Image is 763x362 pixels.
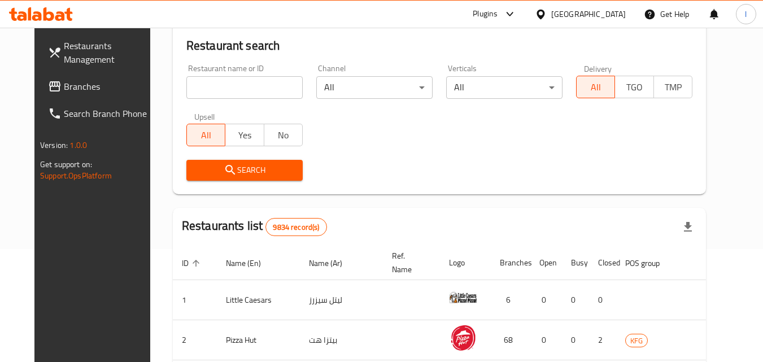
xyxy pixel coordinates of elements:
span: POS group [625,256,674,270]
a: Support.OpsPlatform [40,168,112,183]
span: Ref. Name [392,249,426,276]
span: Name (En) [226,256,276,270]
a: Branches [39,73,162,100]
span: 1.0.0 [69,138,87,152]
td: 6 [491,280,530,320]
div: All [446,76,563,99]
span: TMP [659,79,688,95]
th: Branches [491,246,530,280]
th: Logo [440,246,491,280]
span: Name (Ar) [309,256,357,270]
button: TMP [653,76,692,98]
div: All [316,76,433,99]
a: Restaurants Management [39,32,162,73]
td: 68 [491,320,530,360]
td: 1 [173,280,217,320]
button: All [186,124,225,146]
span: ID [182,256,203,270]
span: Search Branch Phone [64,107,153,120]
th: Open [530,246,562,280]
td: 0 [589,280,616,320]
td: 0 [530,320,562,360]
input: Search for restaurant name or ID.. [186,76,303,99]
h2: Restaurant search [186,37,692,54]
span: Restaurants Management [64,39,153,66]
span: Branches [64,80,153,93]
div: [GEOGRAPHIC_DATA] [551,8,626,20]
span: 9834 record(s) [266,222,326,233]
span: All [581,79,611,95]
td: Pizza Hut [217,320,300,360]
button: All [576,76,615,98]
button: No [264,124,303,146]
span: TGO [620,79,649,95]
img: Little Caesars [449,284,477,312]
span: l [745,8,747,20]
td: 0 [562,280,589,320]
span: No [269,127,298,143]
div: Plugins [473,7,498,21]
label: Delivery [584,64,612,72]
span: Get support on: [40,157,92,172]
span: All [191,127,221,143]
td: Little Caesars [217,280,300,320]
td: 2 [589,320,616,360]
button: TGO [614,76,653,98]
td: 2 [173,320,217,360]
td: 0 [530,280,562,320]
span: KFG [626,334,647,347]
div: Export file [674,213,701,241]
label: Upsell [194,112,215,120]
td: ليتل سيزرز [300,280,383,320]
h2: Restaurants list [182,217,327,236]
th: Busy [562,246,589,280]
button: Search [186,160,303,181]
a: Search Branch Phone [39,100,162,127]
td: 0 [562,320,589,360]
td: بيتزا هت [300,320,383,360]
span: Version: [40,138,68,152]
span: Search [195,163,294,177]
span: Yes [230,127,259,143]
img: Pizza Hut [449,324,477,352]
button: Yes [225,124,264,146]
div: Total records count [265,218,326,236]
th: Closed [589,246,616,280]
